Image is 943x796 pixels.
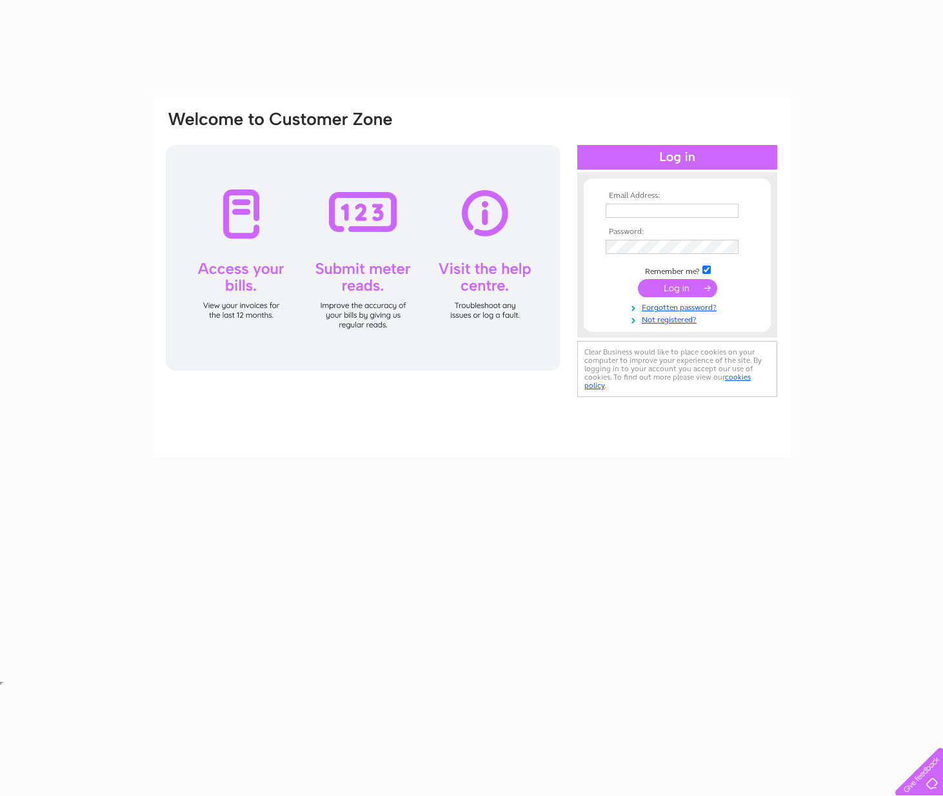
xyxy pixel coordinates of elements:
td: Remember me? [602,264,752,277]
a: cookies policy [584,373,751,390]
div: Clear Business would like to place cookies on your computer to improve your experience of the sit... [577,341,777,397]
a: Forgotten password? [606,300,752,313]
a: Not registered? [606,313,752,325]
input: Submit [638,279,717,297]
th: Password: [602,228,752,237]
th: Email Address: [602,191,752,200]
